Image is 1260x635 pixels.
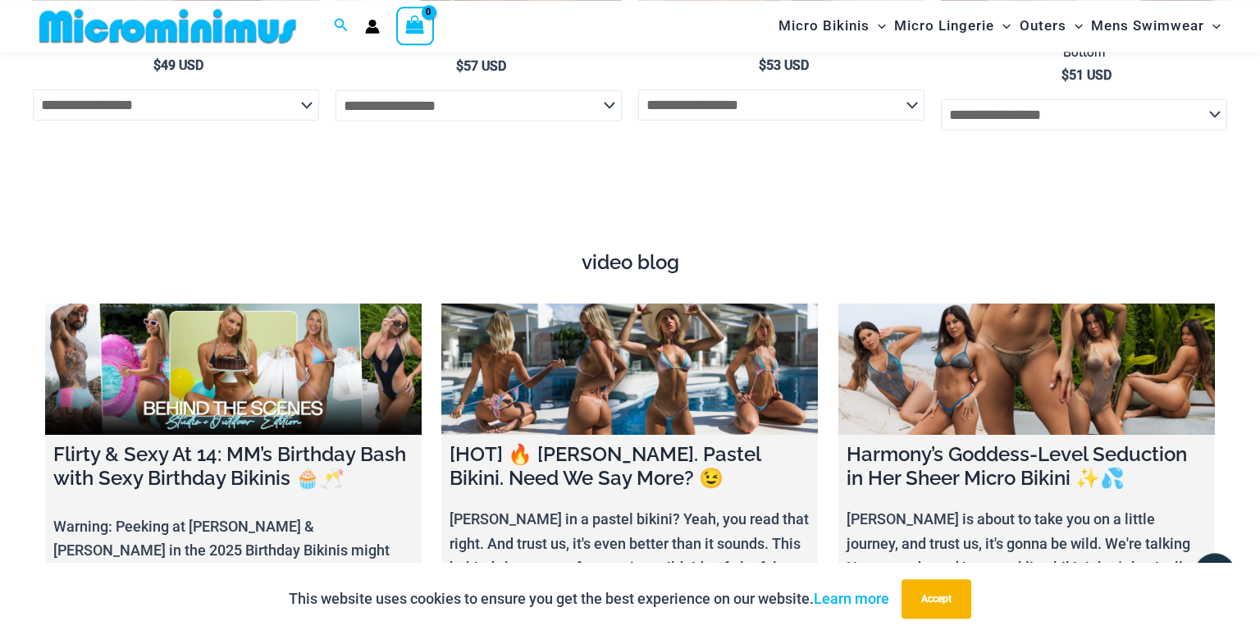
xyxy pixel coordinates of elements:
[759,57,766,73] span: $
[759,57,809,73] bdi: 53 USD
[1016,5,1087,47] a: OutersMenu ToggleMenu Toggle
[1061,67,1112,83] bdi: 51 USD
[870,5,886,47] span: Menu Toggle
[1091,5,1204,47] span: Mens Swimwear
[772,2,1227,49] nav: Site Navigation
[456,58,506,74] bdi: 57 USD
[890,5,1015,47] a: Micro LingerieMenu ToggleMenu Toggle
[334,16,349,36] a: Search icon link
[902,579,971,619] button: Accept
[1066,5,1083,47] span: Menu Toggle
[778,5,870,47] span: Micro Bikinis
[396,7,434,44] a: View Shopping Cart, empty
[894,5,994,47] span: Micro Lingerie
[774,5,890,47] a: Micro BikinisMenu ToggleMenu Toggle
[847,443,1207,491] h4: Harmony’s Goddess-Level Seduction in Her Sheer Micro Bikini ✨💦
[1061,67,1069,83] span: $
[1087,5,1225,47] a: Mens SwimwearMenu ToggleMenu Toggle
[450,443,810,491] h4: [HOT] 🔥 [PERSON_NAME]. Pastel Bikini. Need We Say More? 😉
[53,443,413,491] h4: Flirty & Sexy At 14: MM’s Birthday Bash with Sexy Birthday Bikinis 🧁🥂
[456,58,463,74] span: $
[33,7,303,44] img: MM SHOP LOGO FLAT
[1020,5,1066,47] span: Outers
[153,57,161,73] span: $
[45,251,1215,275] h4: video blog
[1204,5,1221,47] span: Menu Toggle
[994,5,1011,47] span: Menu Toggle
[365,19,380,34] a: Account icon link
[153,57,203,73] bdi: 49 USD
[814,590,889,607] a: Learn more
[289,587,889,611] p: This website uses cookies to ensure you get the best experience on our website.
